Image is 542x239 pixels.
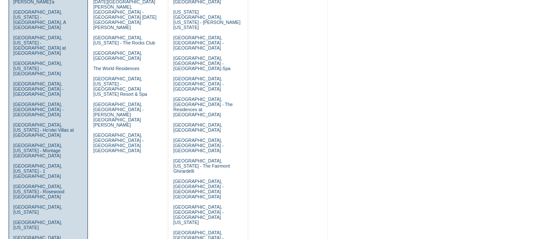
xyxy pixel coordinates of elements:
a: [GEOGRAPHIC_DATA], [US_STATE] - [GEOGRAPHIC_DATA] at [GEOGRAPHIC_DATA] [13,35,66,56]
a: [GEOGRAPHIC_DATA], [GEOGRAPHIC_DATA] - [GEOGRAPHIC_DATA] [173,76,223,91]
a: [GEOGRAPHIC_DATA], [US_STATE] - [GEOGRAPHIC_DATA] [US_STATE] Resort & Spa [93,76,147,97]
a: [GEOGRAPHIC_DATA], [GEOGRAPHIC_DATA] - [GEOGRAPHIC_DATA] [GEOGRAPHIC_DATA] [93,133,144,153]
a: [GEOGRAPHIC_DATA], [GEOGRAPHIC_DATA] - [GEOGRAPHIC_DATA]-Spa [173,56,230,71]
a: [GEOGRAPHIC_DATA], [GEOGRAPHIC_DATA] - [GEOGRAPHIC_DATA] [GEOGRAPHIC_DATA] [173,179,223,199]
a: [US_STATE][GEOGRAPHIC_DATA], [US_STATE] - [PERSON_NAME] [US_STATE] [173,9,240,30]
a: [GEOGRAPHIC_DATA], [US_STATE] - [GEOGRAPHIC_DATA], A [GEOGRAPHIC_DATA] [13,9,66,30]
a: [GEOGRAPHIC_DATA], [GEOGRAPHIC_DATA] - [GEOGRAPHIC_DATA] [173,35,223,50]
a: [GEOGRAPHIC_DATA], [US_STATE] [13,220,62,230]
a: [GEOGRAPHIC_DATA], [US_STATE] - 1 [GEOGRAPHIC_DATA] [13,163,62,179]
a: [GEOGRAPHIC_DATA], [GEOGRAPHIC_DATA] - [GEOGRAPHIC_DATA] [173,138,223,153]
a: [GEOGRAPHIC_DATA], [GEOGRAPHIC_DATA] - The Residences at [GEOGRAPHIC_DATA] [173,97,233,117]
a: [GEOGRAPHIC_DATA], [US_STATE] - The Fairmont Ghirardelli [173,158,230,174]
a: [GEOGRAPHIC_DATA], [US_STATE] - [GEOGRAPHIC_DATA] [13,61,62,76]
a: [GEOGRAPHIC_DATA], [US_STATE] [13,204,62,215]
a: [GEOGRAPHIC_DATA], [GEOGRAPHIC_DATA] - [GEOGRAPHIC_DATA] [13,81,63,97]
a: [GEOGRAPHIC_DATA], [GEOGRAPHIC_DATA] - [GEOGRAPHIC_DATA] [13,102,63,117]
a: [GEOGRAPHIC_DATA], [GEOGRAPHIC_DATA] [93,50,142,61]
a: [GEOGRAPHIC_DATA], [GEOGRAPHIC_DATA] - [PERSON_NAME][GEOGRAPHIC_DATA][PERSON_NAME] [93,102,144,127]
a: The World Residences [93,66,140,71]
a: [GEOGRAPHIC_DATA], [GEOGRAPHIC_DATA] - [GEOGRAPHIC_DATA] [US_STATE] [173,204,223,225]
a: [GEOGRAPHIC_DATA], [US_STATE] - Montage [GEOGRAPHIC_DATA] [13,143,62,158]
a: [GEOGRAPHIC_DATA], [US_STATE] - The Rocks Club [93,35,156,45]
a: [GEOGRAPHIC_DATA], [US_STATE] - Ho'olei Villas at [GEOGRAPHIC_DATA] [13,122,74,138]
a: [GEOGRAPHIC_DATA], [US_STATE] - Rosewood [GEOGRAPHIC_DATA] [13,184,64,199]
a: [GEOGRAPHIC_DATA], [GEOGRAPHIC_DATA] [173,122,222,133]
